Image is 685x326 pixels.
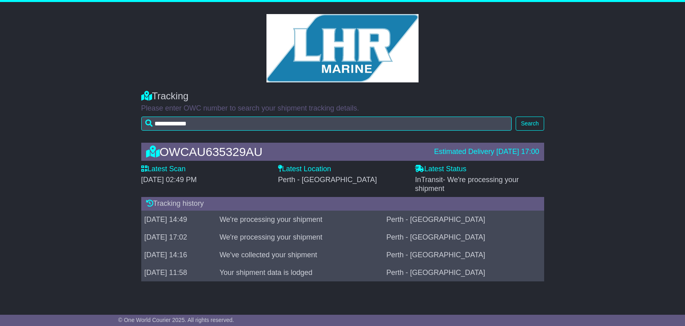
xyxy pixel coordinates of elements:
[216,264,383,281] td: Your shipment data is lodged
[415,176,519,193] span: InTransit
[383,264,544,281] td: Perth - [GEOGRAPHIC_DATA]
[278,176,377,184] span: Perth - [GEOGRAPHIC_DATA]
[118,317,234,323] span: © One World Courier 2025. All rights reserved.
[141,228,216,246] td: [DATE] 17:02
[141,90,544,102] div: Tracking
[383,211,544,228] td: Perth - [GEOGRAPHIC_DATA]
[141,246,216,264] td: [DATE] 14:16
[141,197,544,211] div: Tracking history
[216,246,383,264] td: We've collected your shipment
[141,211,216,228] td: [DATE] 14:49
[142,145,430,158] div: OWCAU635329AU
[415,165,466,174] label: Latest Status
[415,176,519,193] span: - We're processing your shipment
[141,104,544,113] p: Please enter OWC number to search your shipment tracking details.
[434,148,539,156] div: Estimated Delivery [DATE] 17:00
[216,228,383,246] td: We're processing your shipment
[141,264,216,281] td: [DATE] 11:58
[383,246,544,264] td: Perth - [GEOGRAPHIC_DATA]
[516,117,544,131] button: Search
[141,165,186,174] label: Latest Scan
[266,14,419,82] img: GetCustomerLogo
[383,228,544,246] td: Perth - [GEOGRAPHIC_DATA]
[141,176,197,184] span: [DATE] 02:49 PM
[216,211,383,228] td: We're processing your shipment
[278,165,331,174] label: Latest Location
